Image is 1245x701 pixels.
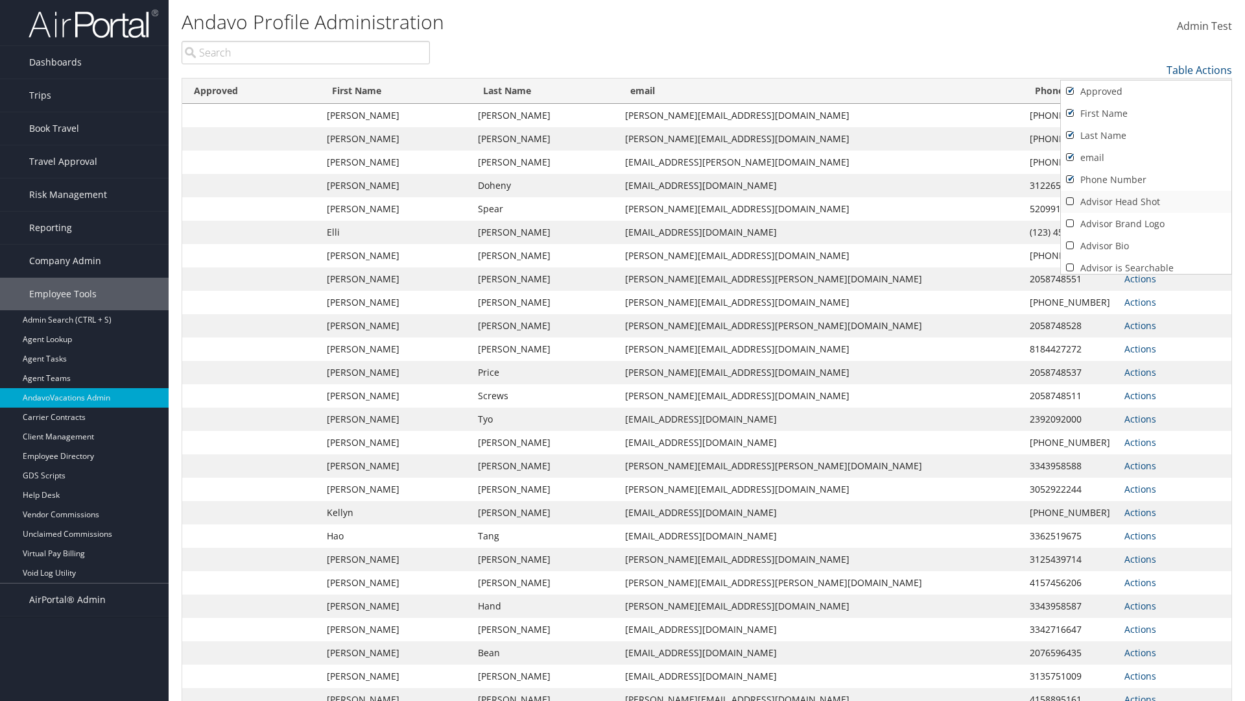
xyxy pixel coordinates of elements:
span: Dashboards [29,46,82,79]
span: Trips [29,79,51,112]
a: Approved [1061,80,1231,103]
span: Book Travel [29,112,79,145]
img: airportal-logo.png [29,8,158,39]
span: Risk Management [29,178,107,211]
span: Company Admin [29,245,101,277]
a: Last Name [1061,125,1231,147]
a: Advisor is Searchable [1061,257,1231,279]
span: Reporting [29,212,72,244]
a: Advisor Head Shot [1061,191,1231,213]
a: email [1061,147,1231,169]
span: Travel Approval [29,145,97,178]
a: First Name [1061,103,1231,125]
a: Phone Number [1061,169,1231,191]
span: Employee Tools [29,278,97,310]
span: AirPortal® Admin [29,584,106,616]
a: Advisor Brand Logo [1061,213,1231,235]
a: Advisor Bio [1061,235,1231,257]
